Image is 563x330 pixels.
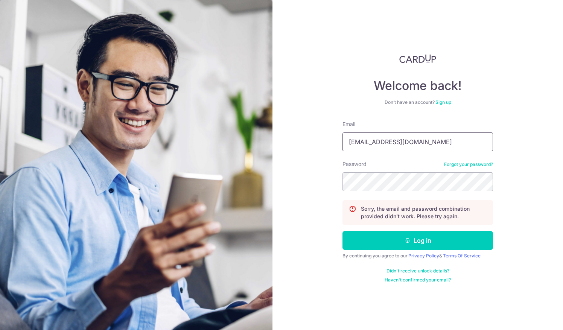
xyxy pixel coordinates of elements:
[342,160,367,168] label: Password
[435,99,451,105] a: Sign up
[443,253,481,259] a: Terms Of Service
[399,54,436,63] img: CardUp Logo
[408,253,439,259] a: Privacy Policy
[361,205,487,220] p: Sorry, the email and password combination provided didn't work. Please try again.
[342,231,493,250] button: Log in
[342,78,493,93] h4: Welcome back!
[444,161,493,167] a: Forgot your password?
[385,277,451,283] a: Haven't confirmed your email?
[342,120,355,128] label: Email
[342,132,493,151] input: Enter your Email
[386,268,449,274] a: Didn't receive unlock details?
[342,253,493,259] div: By continuing you agree to our &
[342,99,493,105] div: Don’t have an account?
